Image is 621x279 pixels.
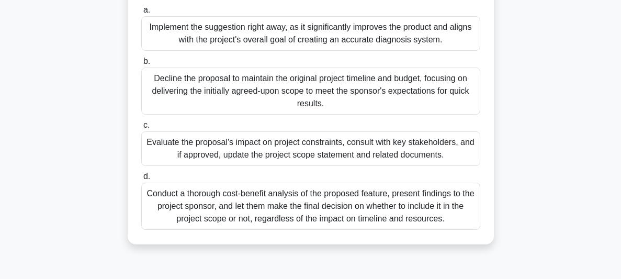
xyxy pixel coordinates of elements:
[141,16,480,51] div: Implement the suggestion right away, as it significantly improves the product and aligns with the...
[141,131,480,166] div: Evaluate the proposal's impact on project constraints, consult with key stakeholders, and if appr...
[143,120,150,129] span: c.
[141,68,480,115] div: Decline the proposal to maintain the original project timeline and budget, focusing on delivering...
[143,5,150,14] span: a.
[141,183,480,230] div: Conduct a thorough cost-benefit analysis of the proposed feature, present findings to the project...
[143,172,150,181] span: d.
[143,57,150,65] span: b.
